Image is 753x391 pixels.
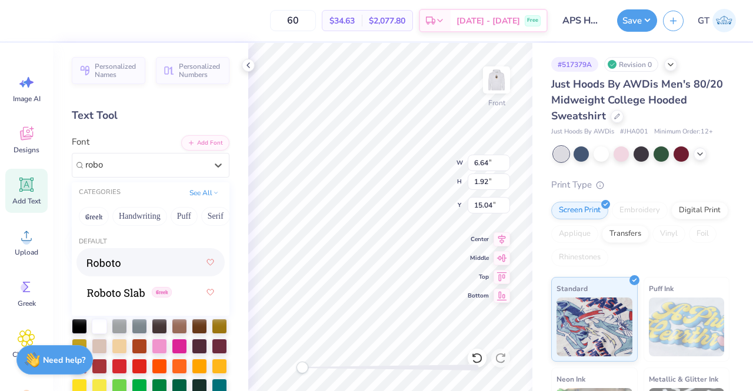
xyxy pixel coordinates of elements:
[7,350,46,369] span: Clipart & logos
[692,9,741,32] a: GT
[485,68,508,92] img: Front
[551,225,598,243] div: Applique
[156,57,229,84] button: Personalized Numbers
[87,289,145,297] img: Roboto Slab
[604,57,658,72] div: Revision 0
[554,9,611,32] input: Untitled Design
[152,287,172,298] span: Greek
[468,235,489,244] span: Center
[620,127,648,137] span: # JHA001
[12,196,41,206] span: Add Text
[488,98,505,108] div: Front
[15,248,38,257] span: Upload
[557,298,632,356] img: Standard
[72,108,229,123] div: Text Tool
[18,299,36,308] span: Greek
[95,62,138,79] span: Personalized Names
[468,253,489,263] span: Middle
[468,272,489,282] span: Top
[551,202,608,219] div: Screen Print
[79,188,121,198] div: CATEGORIES
[72,237,229,247] div: Default
[652,225,685,243] div: Vinyl
[712,9,736,32] img: Gayathree Thangaraj
[557,282,588,295] span: Standard
[186,187,222,199] button: See All
[698,14,709,28] span: GT
[602,225,649,243] div: Transfers
[689,225,717,243] div: Foil
[329,15,355,27] span: $34.63
[649,282,674,295] span: Puff Ink
[612,202,668,219] div: Embroidery
[181,135,229,151] button: Add Font
[468,291,489,300] span: Bottom
[87,259,121,267] img: Roboto
[617,9,657,32] button: Save
[649,373,718,385] span: Metallic & Glitter Ink
[551,127,614,137] span: Just Hoods By AWDis
[551,77,723,123] span: Just Hoods By AWDis Men's 80/20 Midweight College Hooded Sweatshirt
[13,94,41,103] span: Image AI
[296,362,308,373] div: Accessibility label
[14,145,39,155] span: Designs
[551,249,608,266] div: Rhinestones
[551,178,729,192] div: Print Type
[649,298,725,356] img: Puff Ink
[112,207,167,226] button: Handwriting
[671,202,728,219] div: Digital Print
[457,15,520,27] span: [DATE] - [DATE]
[72,57,145,84] button: Personalized Names
[72,135,89,149] label: Font
[527,16,538,25] span: Free
[171,207,198,226] button: Puff
[270,10,316,31] input: – –
[79,207,109,226] button: Greek
[369,15,405,27] span: $2,077.80
[179,62,222,79] span: Personalized Numbers
[43,355,85,366] strong: Need help?
[557,373,585,385] span: Neon Ink
[654,127,713,137] span: Minimum Order: 12 +
[551,57,598,72] div: # 517379A
[201,207,230,226] button: Serif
